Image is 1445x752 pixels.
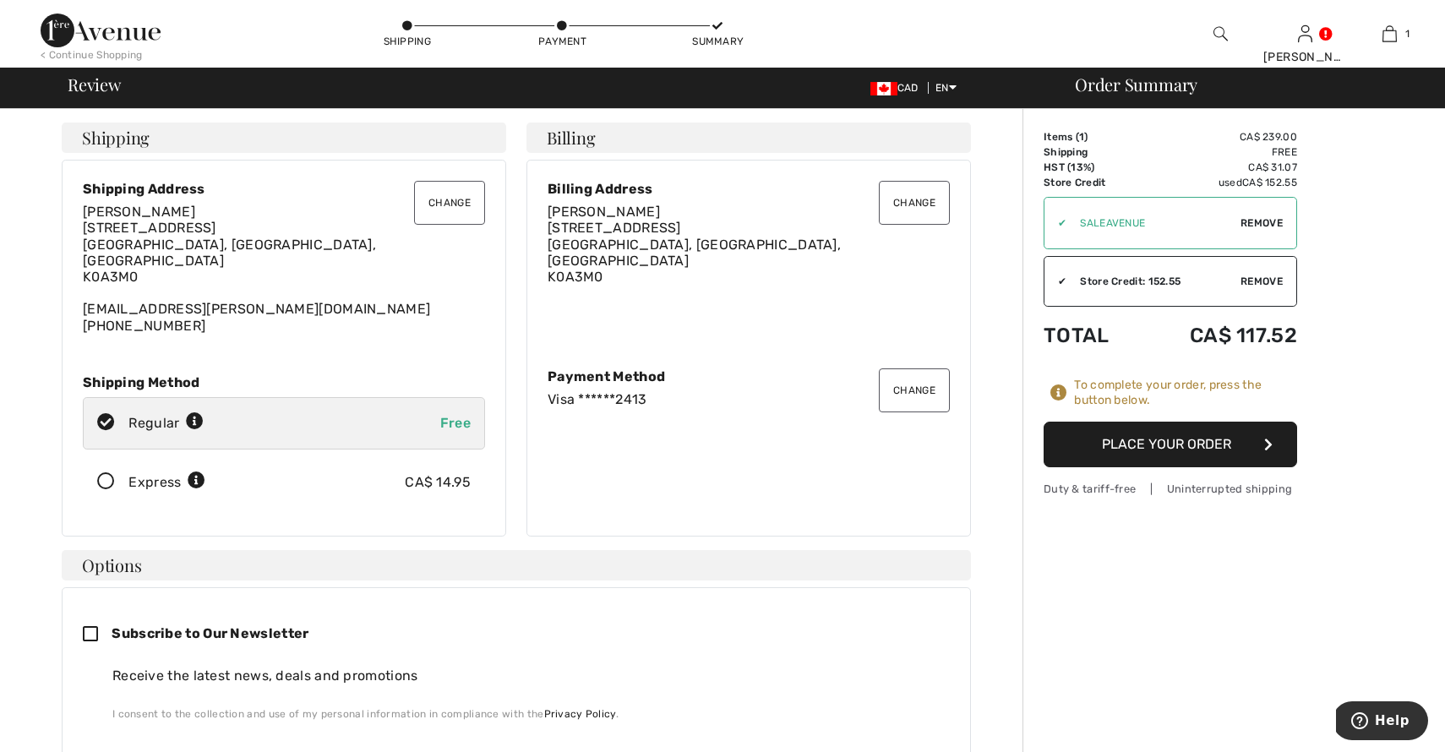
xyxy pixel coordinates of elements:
td: CA$ 31.07 [1140,160,1297,175]
span: [STREET_ADDRESS] [GEOGRAPHIC_DATA], [GEOGRAPHIC_DATA], [GEOGRAPHIC_DATA] K0A3M0 [83,220,376,285]
button: Change [879,368,950,412]
span: Billing [547,129,595,146]
img: search the website [1213,24,1228,44]
div: Payment [537,34,588,49]
td: Store Credit [1044,175,1140,190]
a: Sign In [1298,25,1312,41]
td: used [1140,175,1297,190]
a: Privacy Policy [544,708,616,720]
div: Shipping [382,34,433,49]
img: 1ère Avenue [41,14,161,47]
img: My Info [1298,24,1312,44]
span: Subscribe to Our Newsletter [112,625,308,641]
span: 1 [1405,26,1410,41]
button: Change [879,181,950,225]
div: Shipping Address [83,181,485,197]
span: Review [68,76,121,93]
button: Change [414,181,485,225]
div: Regular [128,413,204,433]
td: CA$ 239.00 [1140,129,1297,144]
div: CA$ 14.95 [405,472,471,493]
span: [PERSON_NAME] [548,204,660,220]
span: [STREET_ADDRESS] [GEOGRAPHIC_DATA], [GEOGRAPHIC_DATA], [GEOGRAPHIC_DATA] K0A3M0 [548,220,841,285]
div: Duty & tariff-free | Uninterrupted shipping [1044,481,1297,497]
td: Free [1140,144,1297,160]
span: Remove [1241,215,1283,231]
div: ✔ [1044,215,1066,231]
button: Place Your Order [1044,422,1297,467]
div: Payment Method [548,368,950,384]
h4: Options [62,550,971,580]
div: To complete your order, press the button below. [1074,378,1297,408]
div: [EMAIL_ADDRESS][PERSON_NAME][DOMAIN_NAME] [PHONE_NUMBER] [83,204,485,334]
span: 1 [1079,131,1084,143]
td: HST (13%) [1044,160,1140,175]
div: Shipping Method [83,374,485,390]
span: CAD [870,82,925,94]
div: Summary [692,34,743,49]
div: ✔ [1044,274,1066,289]
span: Shipping [82,129,150,146]
iframe: Opens a widget where you can find more information [1336,701,1428,744]
td: Items ( ) [1044,129,1140,144]
span: [PERSON_NAME] [83,204,195,220]
div: < Continue Shopping [41,47,143,63]
img: My Bag [1382,24,1397,44]
div: Order Summary [1055,76,1435,93]
div: [PERSON_NAME] [1263,48,1346,66]
input: Promo code [1066,198,1241,248]
span: EN [935,82,957,94]
span: Free [440,415,471,431]
div: Receive the latest news, deals and promotions [112,666,936,686]
div: I consent to the collection and use of my personal information in compliance with the . [112,706,936,722]
img: Canadian Dollar [870,82,897,95]
td: CA$ 117.52 [1140,307,1297,364]
div: Express [128,472,205,493]
td: Total [1044,307,1140,364]
div: Store Credit: 152.55 [1066,274,1241,289]
td: Shipping [1044,144,1140,160]
span: CA$ 152.55 [1242,177,1297,188]
span: Remove [1241,274,1283,289]
a: 1 [1348,24,1431,44]
div: Billing Address [548,181,950,197]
